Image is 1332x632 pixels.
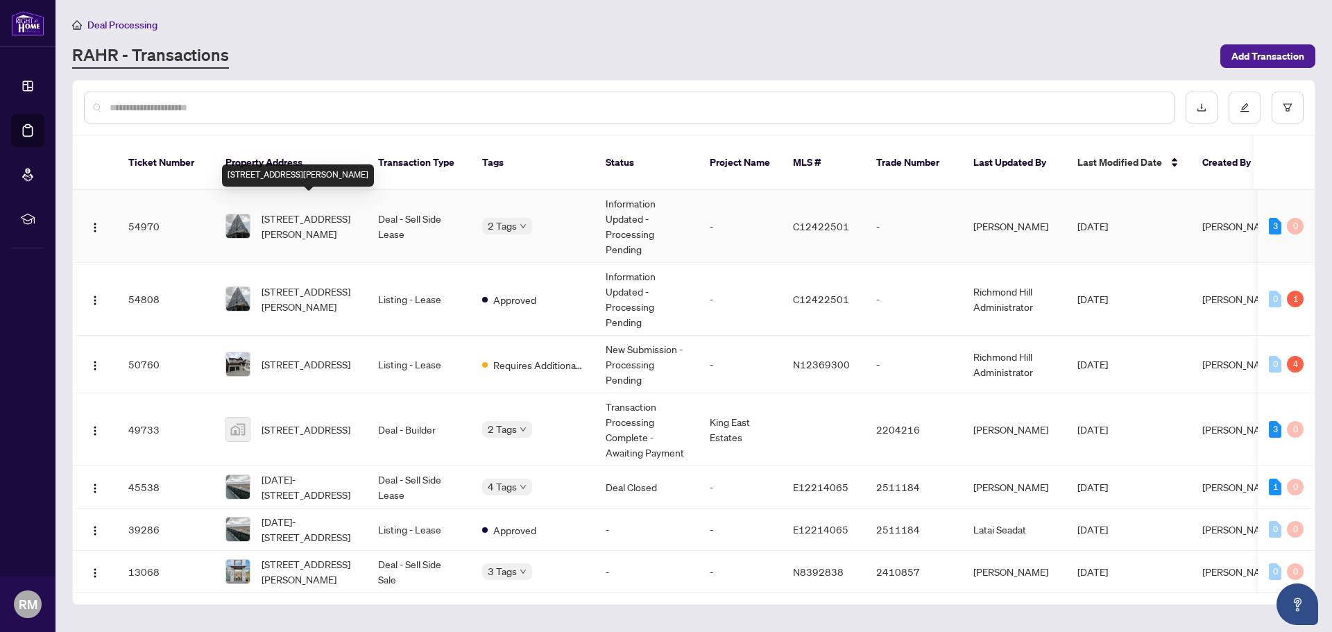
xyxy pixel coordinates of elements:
td: Richmond Hill Administrator [962,263,1066,336]
th: Trade Number [865,136,962,190]
span: [DATE] [1077,523,1108,536]
button: filter [1272,92,1304,123]
button: Logo [84,518,106,540]
span: [PERSON_NAME] [1202,523,1277,536]
img: Logo [89,222,101,233]
td: Latai Seadat [962,509,1066,551]
span: Deal Processing [87,19,157,31]
div: 0 [1287,563,1304,580]
span: Last Modified Date [1077,155,1162,170]
img: Logo [89,360,101,371]
td: [PERSON_NAME] [962,190,1066,263]
img: thumbnail-img [226,214,250,238]
td: 50760 [117,336,214,393]
td: New Submission - Processing Pending [595,336,699,393]
td: - [595,509,699,551]
td: 2410857 [865,551,962,593]
span: N8392838 [793,565,844,578]
button: Logo [84,418,106,441]
span: [DATE]-[STREET_ADDRESS] [262,472,356,502]
span: C12422501 [793,220,849,232]
span: [PERSON_NAME] [1202,423,1277,436]
td: Deal - Sell Side Lease [367,190,471,263]
td: 2511184 [865,466,962,509]
span: RM [19,595,37,614]
div: 0 [1287,421,1304,438]
div: 0 [1287,521,1304,538]
img: thumbnail-img [226,560,250,583]
th: Transaction Type [367,136,471,190]
button: Logo [84,215,106,237]
button: Logo [84,561,106,583]
th: Last Modified Date [1066,136,1191,190]
div: 0 [1287,479,1304,495]
span: [DATE] [1077,220,1108,232]
th: Ticket Number [117,136,214,190]
span: 2 Tags [488,421,517,437]
td: 2204216 [865,393,962,466]
td: Transaction Processing Complete - Awaiting Payment [595,393,699,466]
td: - [699,263,782,336]
td: - [699,190,782,263]
td: - [699,466,782,509]
span: [PERSON_NAME] [1202,565,1277,578]
td: Deal - Sell Side Sale [367,551,471,593]
span: Add Transaction [1231,45,1304,67]
td: - [865,190,962,263]
div: 1 [1269,479,1281,495]
span: [DATE] [1077,481,1108,493]
td: [PERSON_NAME] [962,551,1066,593]
img: thumbnail-img [226,475,250,499]
th: Last Updated By [962,136,1066,190]
td: 13068 [117,551,214,593]
td: [PERSON_NAME] [962,466,1066,509]
td: Listing - Lease [367,263,471,336]
span: down [520,426,527,433]
button: Add Transaction [1220,44,1315,68]
span: home [72,20,82,30]
td: - [699,336,782,393]
div: 4 [1287,356,1304,373]
img: thumbnail-img [226,518,250,541]
div: 0 [1269,356,1281,373]
div: 0 [1269,563,1281,580]
button: Logo [84,353,106,375]
td: Listing - Lease [367,509,471,551]
div: 0 [1269,521,1281,538]
img: thumbnail-img [226,418,250,441]
span: filter [1283,103,1292,112]
button: edit [1229,92,1261,123]
th: MLS # [782,136,865,190]
span: [DATE] [1077,293,1108,305]
span: [STREET_ADDRESS][PERSON_NAME] [262,284,356,314]
th: Status [595,136,699,190]
td: 54970 [117,190,214,263]
span: [DATE] [1077,423,1108,436]
img: Logo [89,425,101,436]
td: - [699,551,782,593]
img: Logo [89,483,101,494]
img: Logo [89,295,101,306]
span: [DATE]-[STREET_ADDRESS] [262,514,356,545]
img: thumbnail-img [226,287,250,311]
img: Logo [89,567,101,579]
div: 1 [1287,291,1304,307]
span: download [1197,103,1206,112]
span: 2 Tags [488,218,517,234]
td: Information Updated - Processing Pending [595,263,699,336]
button: Logo [84,476,106,498]
span: [PERSON_NAME] [1202,220,1277,232]
span: [DATE] [1077,358,1108,370]
td: 2511184 [865,509,962,551]
td: - [865,336,962,393]
button: Open asap [1276,583,1318,625]
td: Information Updated - Processing Pending [595,190,699,263]
td: - [699,509,782,551]
span: [DATE] [1077,565,1108,578]
span: edit [1240,103,1249,112]
td: Deal - Builder [367,393,471,466]
td: 54808 [117,263,214,336]
span: [PERSON_NAME] [1202,358,1277,370]
img: Logo [89,525,101,536]
span: [STREET_ADDRESS] [262,357,350,372]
